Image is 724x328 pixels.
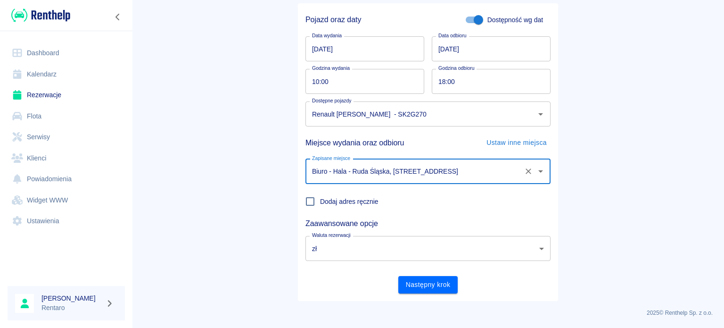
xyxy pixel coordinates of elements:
[11,8,70,23] img: Renthelp logo
[8,126,125,148] a: Serwisy
[483,134,551,151] button: Ustaw inne miejsca
[8,168,125,190] a: Powiadomienia
[8,42,125,64] a: Dashboard
[487,15,543,25] span: Dostępność wg dat
[534,108,547,121] button: Otwórz
[41,303,102,313] p: Rentaro
[305,236,551,261] div: zł
[8,64,125,85] a: Kalendarz
[312,232,351,239] label: Waluta rezerwacji
[8,190,125,211] a: Widget WWW
[312,65,350,72] label: Godzina wydania
[320,197,378,207] span: Dodaj adres ręcznie
[8,210,125,232] a: Ustawienia
[432,69,544,94] input: hh:mm
[305,69,418,94] input: hh:mm
[312,155,350,162] label: Zapisane miejsce
[312,32,342,39] label: Data wydania
[8,148,125,169] a: Klienci
[398,276,458,294] button: Następny krok
[8,106,125,127] a: Flota
[305,135,404,151] h5: Miejsce wydania oraz odbioru
[8,8,70,23] a: Renthelp logo
[305,15,361,25] h5: Pojazd oraz daty
[438,32,467,39] label: Data odbioru
[305,219,551,228] h5: Zaawansowane opcje
[312,97,351,104] label: Dostępne pojazdy
[111,11,125,23] button: Zwiń nawigację
[41,294,102,303] h6: [PERSON_NAME]
[143,309,713,317] p: 2025 © Renthelp Sp. z o.o.
[438,65,475,72] label: Godzina odbioru
[432,36,551,61] input: DD.MM.YYYY
[305,36,424,61] input: DD.MM.YYYY
[8,84,125,106] a: Rezerwacje
[522,165,535,178] button: Wyczyść
[534,165,547,178] button: Otwórz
